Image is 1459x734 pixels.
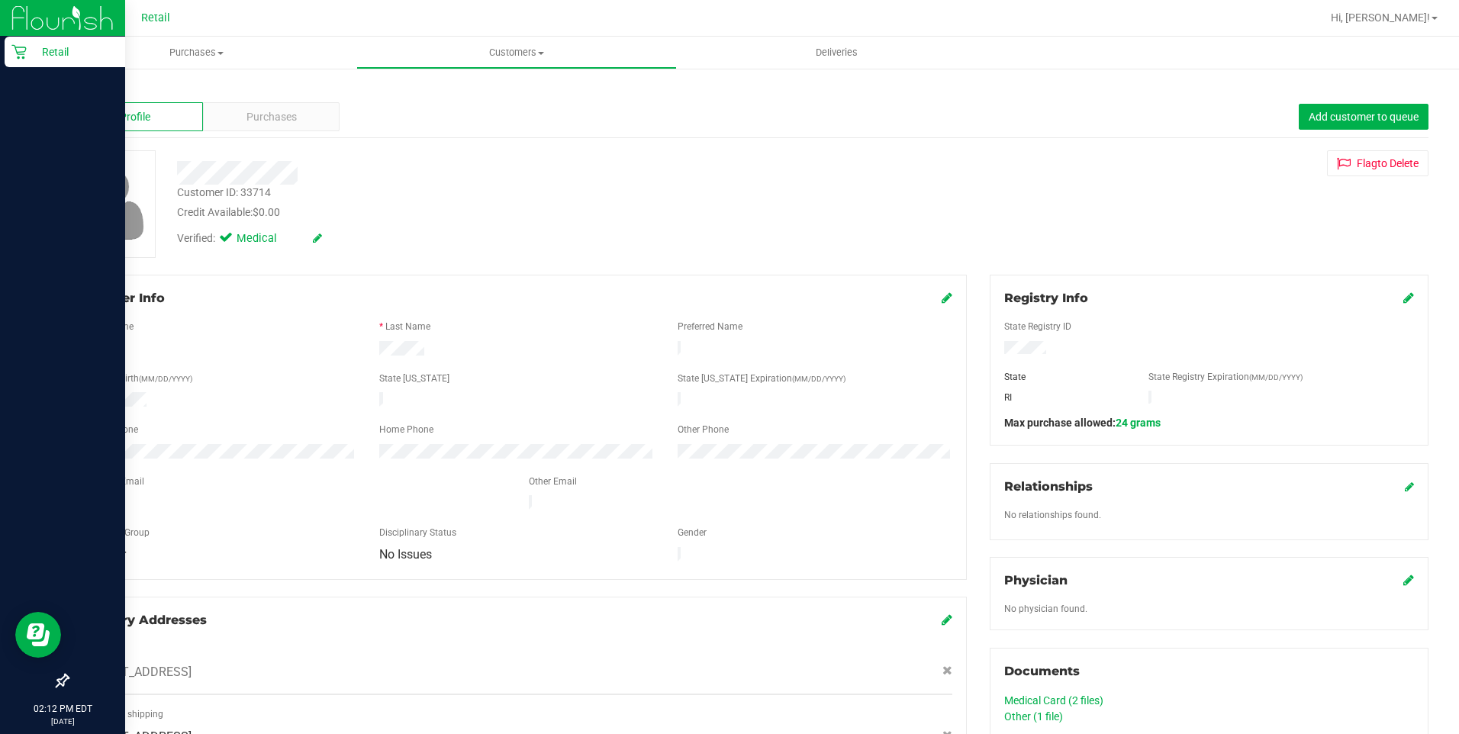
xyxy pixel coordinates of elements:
[37,37,356,69] a: Purchases
[678,320,742,333] label: Preferred Name
[678,372,845,385] label: State [US_STATE] Expiration
[993,370,1137,384] div: State
[246,109,297,125] span: Purchases
[237,230,298,247] span: Medical
[1116,417,1161,429] span: 24 grams
[1249,373,1303,381] span: (MM/DD/YYYY)
[1004,573,1068,588] span: Physician
[1327,150,1428,176] button: Flagto Delete
[7,702,118,716] p: 02:12 PM EDT
[1004,417,1161,429] span: Max purchase allowed:
[357,46,675,60] span: Customers
[1004,291,1088,305] span: Registry Info
[678,423,729,436] label: Other Phone
[139,375,192,383] span: (MM/DD/YYYY)
[1309,111,1419,123] span: Add customer to queue
[993,391,1137,404] div: RI
[356,37,676,69] a: Customers
[792,375,845,383] span: (MM/DD/YYYY)
[1004,664,1080,678] span: Documents
[1148,370,1303,384] label: State Registry Expiration
[385,320,430,333] label: Last Name
[177,204,846,221] div: Credit Available:
[379,526,456,539] label: Disciplinary Status
[177,185,271,201] div: Customer ID: 33714
[37,46,356,60] span: Purchases
[1004,320,1071,333] label: State Registry ID
[678,526,707,539] label: Gender
[379,372,449,385] label: State [US_STATE]
[1004,694,1103,707] a: Medical Card (2 files)
[1299,104,1428,130] button: Add customer to queue
[253,206,280,218] span: $0.00
[177,230,322,247] div: Verified:
[82,613,207,627] span: Delivery Addresses
[379,547,432,562] span: No Issues
[7,716,118,727] p: [DATE]
[27,43,118,61] p: Retail
[1004,479,1093,494] span: Relationships
[88,372,192,385] label: Date of Birth
[677,37,997,69] a: Deliveries
[1004,508,1101,522] label: No relationships found.
[1004,604,1087,614] span: No physician found.
[82,663,192,681] span: [STREET_ADDRESS]
[120,109,150,125] span: Profile
[1004,710,1063,723] a: Other (1 file)
[11,44,27,60] inline-svg: Retail
[529,475,577,488] label: Other Email
[1331,11,1430,24] span: Hi, [PERSON_NAME]!
[795,46,878,60] span: Deliveries
[15,612,61,658] iframe: Resource center
[141,11,170,24] span: Retail
[379,423,433,436] label: Home Phone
